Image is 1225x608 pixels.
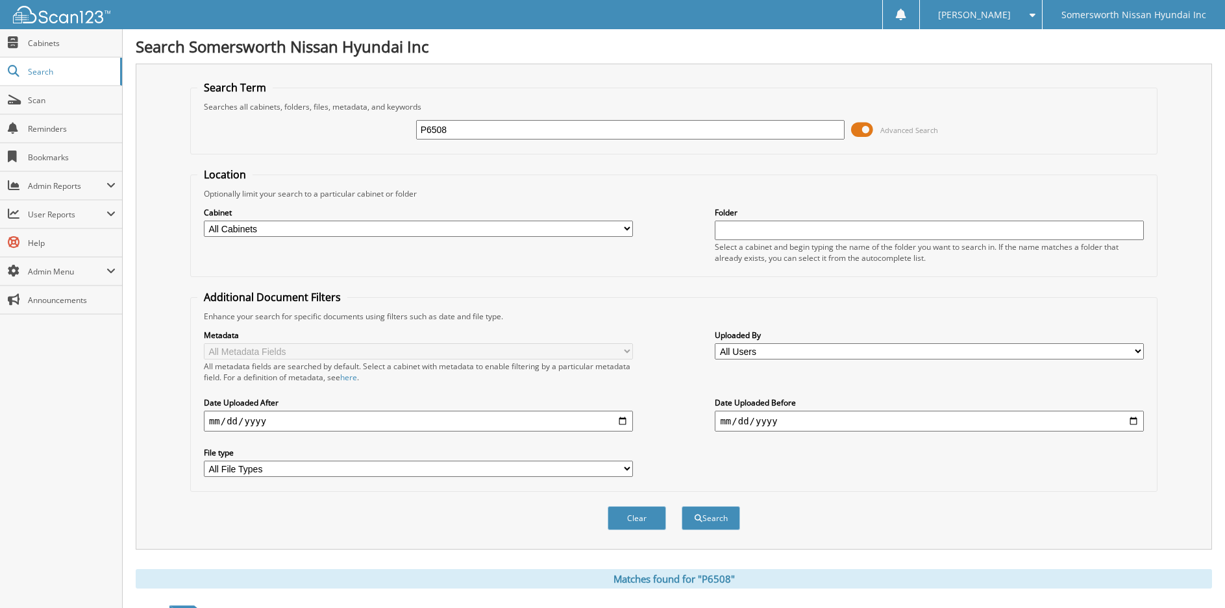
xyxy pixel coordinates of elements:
[715,241,1144,263] div: Select a cabinet and begin typing the name of the folder you want to search in. If the name match...
[204,361,633,383] div: All metadata fields are searched by default. Select a cabinet with metadata to enable filtering b...
[28,266,106,277] span: Admin Menu
[28,123,116,134] span: Reminders
[197,167,253,182] legend: Location
[204,207,633,218] label: Cabinet
[13,6,110,23] img: scan123-logo-white.svg
[28,66,114,77] span: Search
[682,506,740,530] button: Search
[197,311,1150,322] div: Enhance your search for specific documents using filters such as date and file type.
[136,36,1212,57] h1: Search Somersworth Nissan Hyundai Inc
[28,209,106,220] span: User Reports
[880,125,938,135] span: Advanced Search
[28,237,116,249] span: Help
[715,207,1144,218] label: Folder
[136,569,1212,589] div: Matches found for "P6508"
[197,80,273,95] legend: Search Term
[938,11,1011,19] span: [PERSON_NAME]
[715,411,1144,432] input: end
[28,295,116,306] span: Announcements
[608,506,666,530] button: Clear
[715,397,1144,408] label: Date Uploaded Before
[715,330,1144,341] label: Uploaded By
[28,95,116,106] span: Scan
[1061,11,1206,19] span: Somersworth Nissan Hyundai Inc
[204,411,633,432] input: start
[28,180,106,191] span: Admin Reports
[204,447,633,458] label: File type
[28,38,116,49] span: Cabinets
[197,290,347,304] legend: Additional Document Filters
[340,372,357,383] a: here
[197,101,1150,112] div: Searches all cabinets, folders, files, metadata, and keywords
[28,152,116,163] span: Bookmarks
[204,397,633,408] label: Date Uploaded After
[204,330,633,341] label: Metadata
[197,188,1150,199] div: Optionally limit your search to a particular cabinet or folder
